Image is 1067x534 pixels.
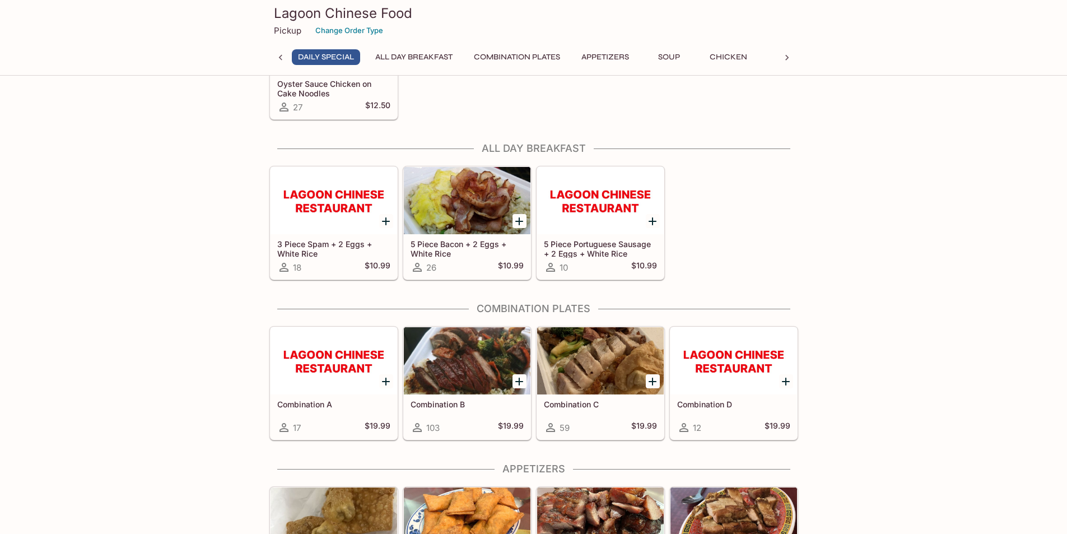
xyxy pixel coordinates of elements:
[403,166,531,280] a: 5 Piece Bacon + 2 Eggs + White Rice26$10.99
[498,421,524,434] h5: $19.99
[411,400,524,409] h5: Combination B
[498,261,524,274] h5: $10.99
[365,261,390,274] h5: $10.99
[292,49,360,65] button: Daily Special
[271,327,397,394] div: Combination A
[544,400,657,409] h5: Combination C
[537,166,664,280] a: 5 Piece Portuguese Sausage + 2 Eggs + White Rice10$10.99
[404,327,530,394] div: Combination B
[277,79,390,97] h5: Oyster Sauce Chicken on Cake Noodles
[512,374,526,388] button: Add Combination B
[270,327,398,440] a: Combination A17$19.99
[575,49,635,65] button: Appetizers
[404,167,530,234] div: 5 Piece Bacon + 2 Eggs + White Rice
[646,214,660,228] button: Add 5 Piece Portuguese Sausage + 2 Eggs + White Rice
[271,167,397,234] div: 3 Piece Spam + 2 Eggs + White Rice
[693,422,701,433] span: 12
[310,22,388,39] button: Change Order Type
[631,421,657,434] h5: $19.99
[646,374,660,388] button: Add Combination C
[369,49,459,65] button: All Day Breakfast
[468,49,566,65] button: Combination Plates
[426,422,440,433] span: 103
[763,49,813,65] button: Beef
[365,421,390,434] h5: $19.99
[277,400,390,409] h5: Combination A
[269,142,798,155] h4: All Day Breakfast
[544,239,657,258] h5: 5 Piece Portuguese Sausage + 2 Eggs + White Rice
[293,422,301,433] span: 17
[274,4,794,22] h3: Lagoon Chinese Food
[644,49,695,65] button: Soup
[269,303,798,315] h4: Combination Plates
[411,239,524,258] h5: 5 Piece Bacon + 2 Eggs + White Rice
[379,374,393,388] button: Add Combination A
[703,49,754,65] button: Chicken
[403,327,531,440] a: Combination B103$19.99
[560,262,568,273] span: 10
[670,327,798,440] a: Combination D12$19.99
[274,25,301,36] p: Pickup
[631,261,657,274] h5: $10.99
[293,262,301,273] span: 18
[537,167,664,234] div: 5 Piece Portuguese Sausage + 2 Eggs + White Rice
[537,327,664,440] a: Combination C59$19.99
[365,100,390,114] h5: $12.50
[537,327,664,394] div: Combination C
[269,463,798,475] h4: Appetizers
[560,422,570,433] span: 59
[379,214,393,228] button: Add 3 Piece Spam + 2 Eggs + White Rice
[277,239,390,258] h5: 3 Piece Spam + 2 Eggs + White Rice
[765,421,790,434] h5: $19.99
[677,400,790,409] h5: Combination D
[270,166,398,280] a: 3 Piece Spam + 2 Eggs + White Rice18$10.99
[512,214,526,228] button: Add 5 Piece Bacon + 2 Eggs + White Rice
[426,262,436,273] span: 26
[670,327,797,394] div: Combination D
[293,102,302,113] span: 27
[779,374,793,388] button: Add Combination D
